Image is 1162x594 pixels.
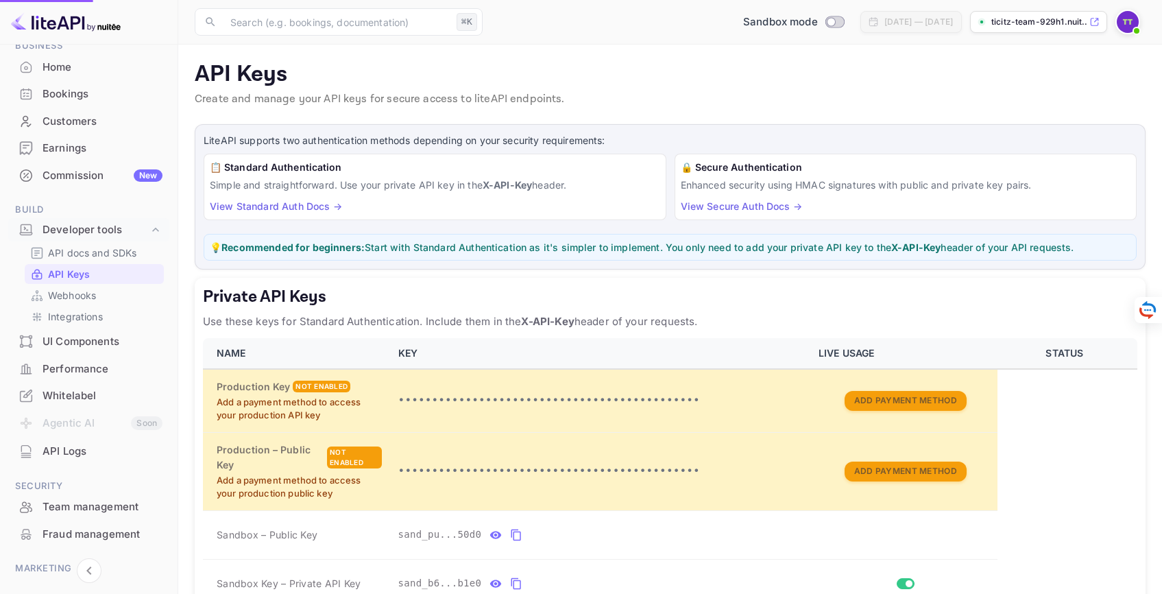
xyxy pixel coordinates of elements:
[997,338,1137,369] th: STATUS
[217,396,382,423] p: Add a payment method to access your production API key
[8,163,169,188] a: CommissionNew
[738,14,849,30] div: Switch to Production mode
[30,309,158,324] a: Integrations
[217,527,317,542] span: Sandbox – Public Key
[293,381,350,392] div: Not enabled
[195,61,1146,88] p: API Keys
[210,160,660,175] h6: 📋 Standard Authentication
[25,264,164,284] div: API Keys
[8,438,169,465] div: API Logs
[1117,11,1139,33] img: ticitz team
[8,218,169,242] div: Developer tools
[681,200,802,212] a: View Secure Auth Docs →
[327,447,382,468] div: Not enabled
[8,329,169,354] a: UI Components
[743,14,818,30] span: Sandbox mode
[25,243,164,263] div: API docs and SDKs
[11,11,121,33] img: LiteAPI logo
[845,391,967,411] button: Add Payment Method
[8,202,169,217] span: Build
[221,241,365,253] strong: Recommended for beginners:
[43,168,162,184] div: Commission
[398,392,802,409] p: •••••••••••••••••••••••••••••••••••••••••••••
[8,81,169,108] div: Bookings
[390,338,810,369] th: KEY
[48,288,96,302] p: Webhooks
[8,108,169,135] div: Customers
[43,222,149,238] div: Developer tools
[8,438,169,464] a: API Logs
[8,356,169,383] div: Performance
[217,578,361,589] span: Sandbox Key – Private API Key
[30,288,158,302] a: Webhooks
[845,394,967,405] a: Add Payment Method
[8,329,169,355] div: UI Components
[222,8,451,36] input: Search (e.g. bookings, documentation)
[217,379,290,394] h6: Production Key
[210,240,1130,254] p: 💡 Start with Standard Authentication as it's simpler to implement. You only need to add your priv...
[8,54,169,81] div: Home
[210,200,342,212] a: View Standard Auth Docs →
[8,494,169,521] div: Team management
[8,494,169,519] a: Team management
[48,267,90,281] p: API Keys
[398,463,802,479] p: •••••••••••••••••••••••••••••••••••••••••••••
[810,338,997,369] th: LIVE USAGE
[30,246,158,260] a: API docs and SDKs
[48,246,137,260] p: API docs and SDKs
[43,527,162,543] div: Fraud management
[8,383,169,408] a: Whitelabel
[398,576,482,591] span: sand_b6...b1e0
[8,356,169,381] a: Performance
[8,135,169,161] a: Earnings
[43,114,162,130] div: Customers
[8,108,169,134] a: Customers
[204,133,1137,148] p: LiteAPI supports two authentication methods depending on your security requirements:
[8,561,169,576] span: Marketing
[195,91,1146,108] p: Create and manage your API keys for secure access to liteAPI endpoints.
[43,388,162,404] div: Whitelabel
[217,474,382,501] p: Add a payment method to access your production public key
[43,361,162,377] div: Performance
[25,285,164,305] div: Webhooks
[398,527,482,542] span: sand_pu...50d0
[43,334,162,350] div: UI Components
[30,267,158,281] a: API Keys
[483,179,532,191] strong: X-API-Key
[8,383,169,409] div: Whitelabel
[25,307,164,326] div: Integrations
[43,141,162,156] div: Earnings
[217,442,324,473] h6: Production – Public Key
[8,81,169,106] a: Bookings
[8,479,169,494] span: Security
[8,521,169,547] a: Fraud management
[521,315,574,328] strong: X-API-Key
[8,521,169,548] div: Fraud management
[891,241,941,253] strong: X-API-Key
[8,163,169,189] div: CommissionNew
[43,60,162,75] div: Home
[8,135,169,162] div: Earnings
[203,313,1137,330] p: Use these keys for Standard Authentication. Include them in the header of your requests.
[8,38,169,54] span: Business
[845,464,967,476] a: Add Payment Method
[203,338,390,369] th: NAME
[681,178,1131,192] p: Enhanced security using HMAC signatures with public and private key pairs.
[77,558,101,583] button: Collapse navigation
[991,16,1087,28] p: ticitz-team-929h1.nuit...
[43,86,162,102] div: Bookings
[43,444,162,460] div: API Logs
[845,462,967,482] button: Add Payment Method
[884,16,953,28] div: [DATE] — [DATE]
[134,169,162,182] div: New
[457,13,477,31] div: ⌘K
[8,54,169,80] a: Home
[43,499,162,515] div: Team management
[681,160,1131,175] h6: 🔒 Secure Authentication
[203,286,1137,308] h5: Private API Keys
[48,309,103,324] p: Integrations
[210,178,660,192] p: Simple and straightforward. Use your private API key in the header.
